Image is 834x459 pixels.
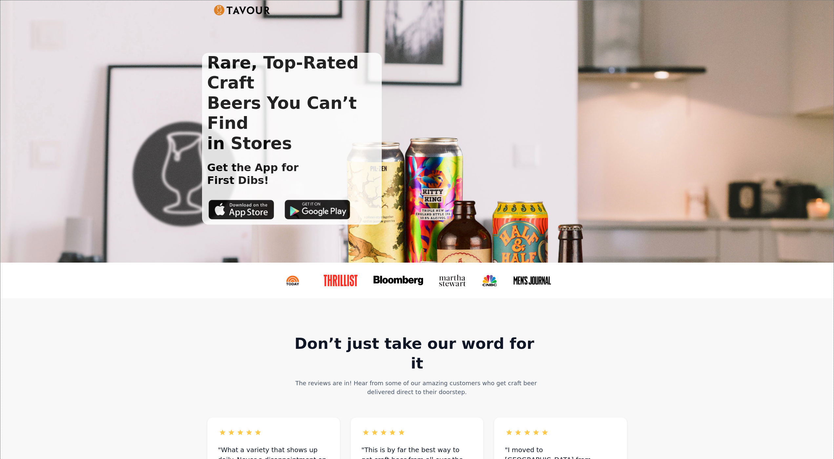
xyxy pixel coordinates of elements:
a: Untitled UI logotextLogo [214,5,271,15]
img: Untitled UI logotext [214,5,271,15]
h1: Get the App for First Dibs! [202,161,299,187]
div: The reviews are in! Hear from some of our amazing customers who get craft beer delivered direct t... [291,379,543,396]
h1: Rare, Top-Rated Craft Beers You Can’t Find in Stores [202,53,382,153]
strong: Don’t just take our word for it [295,335,539,372]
